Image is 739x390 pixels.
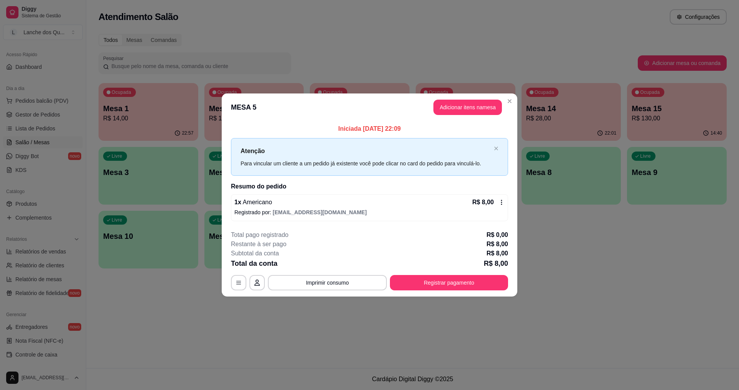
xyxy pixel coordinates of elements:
[487,230,508,240] p: R$ 0,00
[231,240,286,249] p: Restante à ser pago
[234,198,272,207] p: 1 x
[222,93,517,121] header: MESA 5
[487,240,508,249] p: R$ 8,00
[231,124,508,133] p: Iniciada [DATE] 22:09
[273,209,367,215] span: [EMAIL_ADDRESS][DOMAIN_NAME]
[241,199,272,205] span: Americano
[390,275,508,290] button: Registrar pagamento
[241,146,491,156] p: Atenção
[494,146,498,151] button: close
[503,95,516,107] button: Close
[234,208,505,216] p: Registrado por:
[268,275,387,290] button: Imprimir consumo
[231,249,279,258] p: Subtotal da conta
[241,159,491,168] div: Para vincular um cliente a um pedido já existente você pode clicar no card do pedido para vinculá...
[231,258,278,269] p: Total da conta
[231,182,508,191] h2: Resumo do pedido
[433,100,502,115] button: Adicionar itens namesa
[472,198,494,207] p: R$ 8,00
[231,230,288,240] p: Total pago registrado
[487,249,508,258] p: R$ 8,00
[484,258,508,269] p: R$ 8,00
